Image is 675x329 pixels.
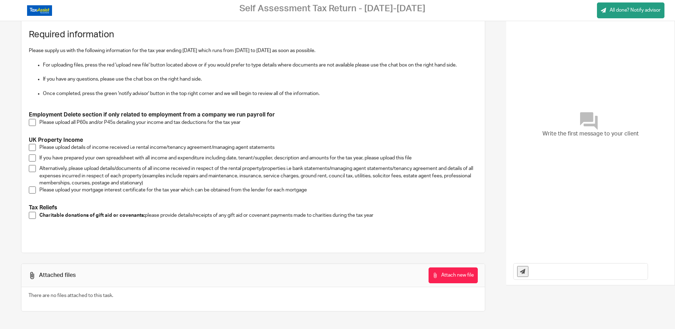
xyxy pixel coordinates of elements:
strong: Employment Delete section if only related to employment from a company we run payroll for [29,112,275,118]
p: please provide details/receipts of any gift aid or covenant payments made to charities during the... [39,212,477,219]
a: All done? Notify advisor [597,2,664,18]
strong: Charitable donations of gift aid or covenants: [39,213,145,218]
p: For uploading files, press the red 'upload new file' button located above or if you would prefer ... [43,62,477,69]
p: Once completed, press the green 'notify advisor' button in the top right corner and we will begin... [43,90,477,97]
span: There are no files attached to this task. [28,293,113,298]
p: Alternatively, please upload details/documents of all income received in respect of the rental pr... [39,165,477,186]
p: If you have any questions, please use the chat box on the right hand side. [43,76,477,83]
button: Attach new file [429,267,478,283]
p: Please upload details of income received i.e rental income/tenancy agreement/managing agent state... [39,144,477,151]
p: Please upload your mortgage interest certificate for the tax year which can be obtained from the ... [39,186,477,194]
span: Write the first message to your client [542,130,639,138]
img: Logo_TaxAssistAccountants_FullColour_RGB.png [27,5,52,16]
strong: Tax Reliefs [29,205,57,210]
h2: Self Assessment Tax Return - [DATE]-[DATE] [239,3,425,14]
h1: Required information [29,29,477,40]
p: If you have prepared your own spreadsheet with all income and expenditure including date, tenant/... [39,154,477,162]
p: Please upload all P60s and/or P45s detailing your income and tax deductions for the tax year [39,119,477,126]
strong: UK Property Income [29,137,83,143]
p: Please supply us with the following information for the tax year ending [DATE] which runs from [D... [29,47,477,54]
span: All done? Notify advisor [610,7,661,14]
div: Attached files [39,272,76,279]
